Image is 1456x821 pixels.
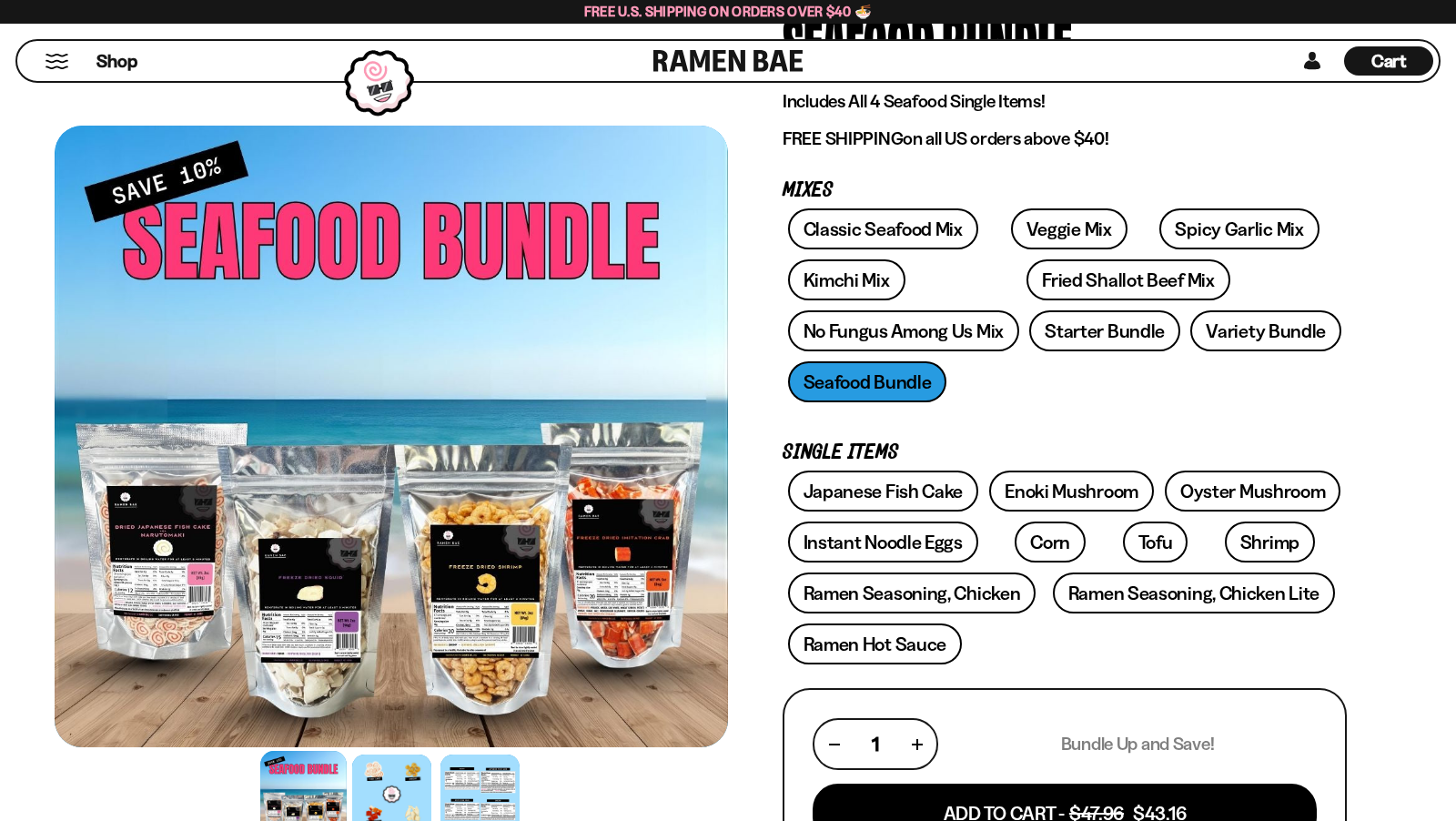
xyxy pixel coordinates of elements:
a: Starter Bundle [1029,310,1180,351]
p: Bundle Up and Save! [1061,733,1215,755]
a: Ramen Seasoning, Chicken Lite [1053,573,1335,613]
a: Japanese Fish Cake [788,471,979,512]
button: Mobile Menu Trigger [45,54,69,69]
div: Cart [1344,41,1433,81]
a: Corn [1015,522,1086,563]
a: Instant Noodle Eggs [788,522,978,563]
a: Spicy Garlic Mix [1159,208,1319,249]
a: Veggie Mix [1011,208,1127,249]
strong: FREE SHIPPING [783,127,903,149]
p: Includes All 4 Seafood Single Items! [783,90,1347,113]
a: Ramen Seasoning, Chicken [788,573,1036,613]
a: Shop [96,46,137,76]
p: Mixes [783,182,1347,199]
span: Cart [1371,50,1407,72]
a: Enoki Mushroom [989,471,1154,512]
a: Variety Bundle [1190,310,1341,351]
p: Single Items [783,444,1347,461]
span: 1 [872,733,879,755]
a: Shrimp [1225,522,1315,563]
a: Tofu [1123,522,1188,563]
span: Free U.S. Shipping on Orders over $40 🍜 [584,3,873,20]
p: on all US orders above $40! [783,127,1347,150]
a: Fried Shallot Beef Mix [1026,259,1229,300]
a: No Fungus Among Us Mix [788,310,1019,351]
a: Ramen Hot Sauce [788,623,963,664]
a: Kimchi Mix [788,259,905,300]
a: Classic Seafood Mix [788,208,978,249]
span: Shop [96,49,137,74]
a: Oyster Mushroom [1165,471,1341,512]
